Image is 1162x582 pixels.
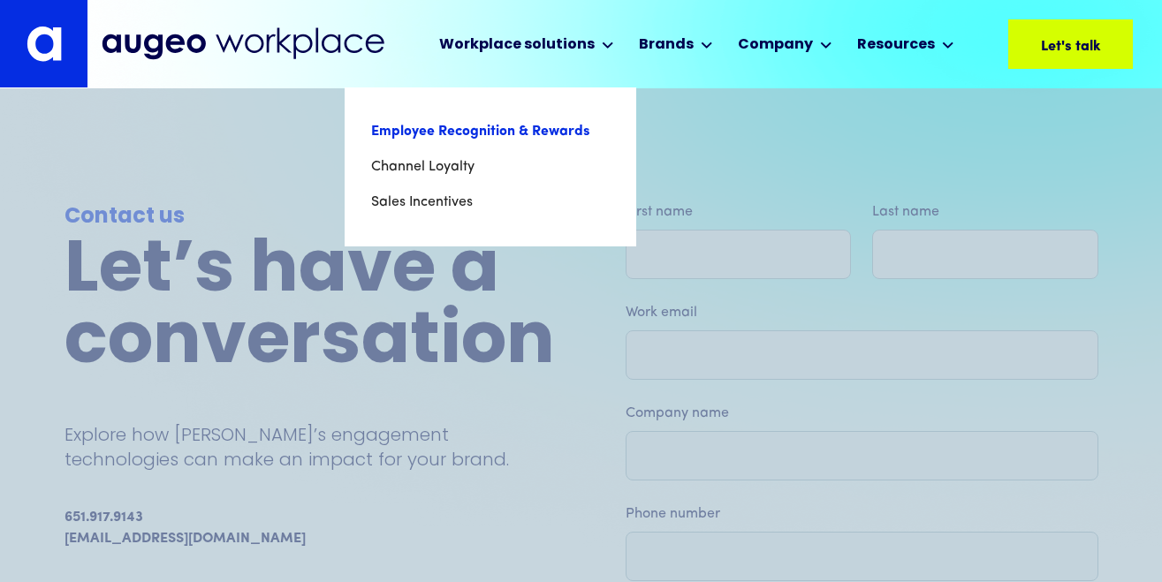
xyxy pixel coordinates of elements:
div: Resources [857,34,935,56]
img: Augeo's "a" monogram decorative logo in white. [27,26,62,62]
div: Company [738,34,813,56]
div: Brands [639,34,694,56]
div: Workplace solutions [439,34,595,56]
a: Sales Incentives [371,185,610,220]
a: Employee Recognition & Rewards [371,114,610,149]
a: Let's talk [1008,19,1133,69]
nav: Workplace solutions [345,87,636,246]
img: Augeo Workplace business unit full logo in mignight blue. [102,27,384,60]
a: Channel Loyalty [371,149,610,185]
